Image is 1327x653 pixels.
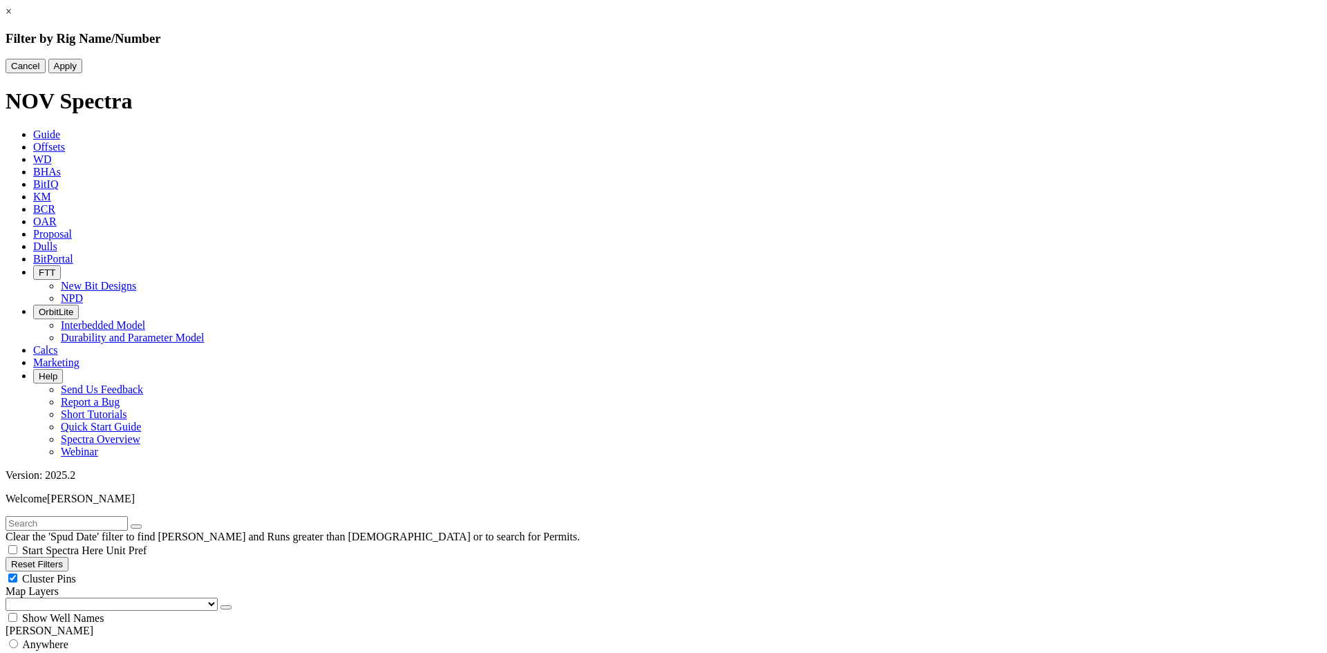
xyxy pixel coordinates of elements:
span: Proposal [33,228,72,240]
span: Marketing [33,357,79,368]
span: WD [33,153,52,165]
span: Clear the 'Spud Date' filter to find [PERSON_NAME] and Runs greater than [DEMOGRAPHIC_DATA] or to... [6,531,580,542]
span: Guide [33,129,60,140]
a: NPD [61,292,83,304]
span: Unit Pref [106,545,147,556]
span: BHAs [33,166,61,178]
h3: Filter by Rig Name/Number [6,31,1321,46]
input: Search [6,516,128,531]
a: Webinar [61,446,98,457]
button: Cancel [6,59,46,73]
a: New Bit Designs [61,280,136,292]
a: Short Tutorials [61,408,127,420]
span: Map Layers [6,585,59,597]
a: Durability and Parameter Model [61,332,205,343]
span: Anywhere [22,638,68,650]
button: Apply [48,59,82,73]
span: Calcs [33,344,58,356]
a: Spectra Overview [61,433,140,445]
span: Offsets [33,141,65,153]
a: Quick Start Guide [61,421,141,433]
a: × [6,6,12,17]
div: Version: 2025.2 [6,469,1321,482]
span: Help [39,371,57,381]
p: Welcome [6,493,1321,505]
a: Report a Bug [61,396,120,408]
span: KM [33,191,51,202]
span: BCR [33,203,55,215]
span: [PERSON_NAME] [47,493,135,504]
span: FTT [39,267,55,278]
span: OAR [33,216,57,227]
span: BitIQ [33,178,58,190]
span: Cluster Pins [22,573,76,585]
a: Send Us Feedback [61,384,143,395]
button: Reset Filters [6,557,68,571]
div: [PERSON_NAME] [6,625,1321,637]
span: BitPortal [33,253,73,265]
span: Dulls [33,240,57,252]
h1: NOV Spectra [6,88,1321,114]
span: Show Well Names [22,612,104,624]
span: OrbitLite [39,307,73,317]
a: Interbedded Model [61,319,145,331]
span: Start Spectra Here [22,545,103,556]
